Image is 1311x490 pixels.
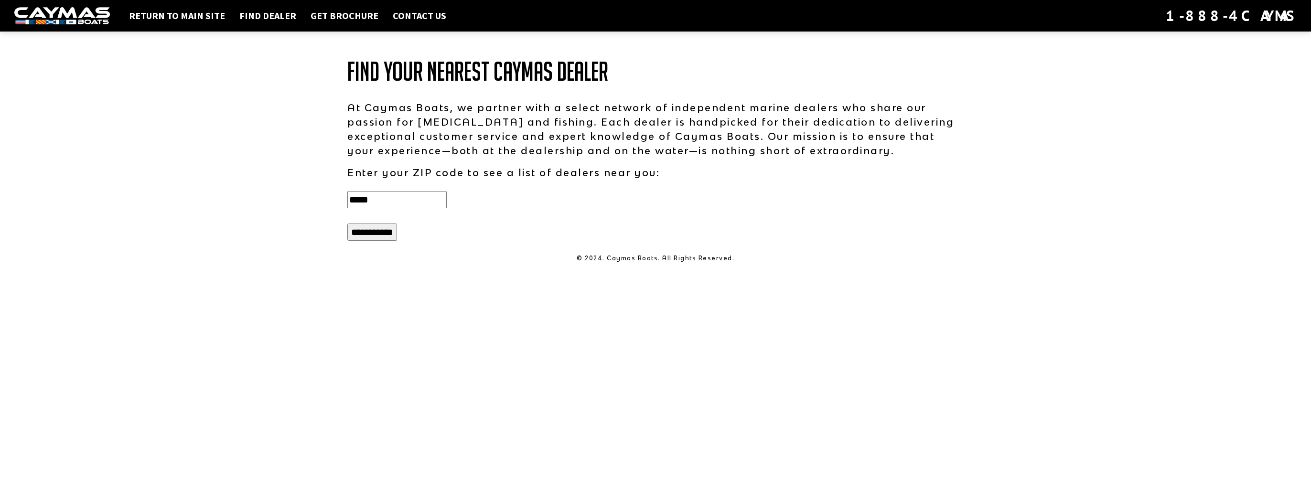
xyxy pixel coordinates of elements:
p: Enter your ZIP code to see a list of dealers near you: [347,165,964,180]
a: Return to main site [124,10,230,22]
h1: Find Your Nearest Caymas Dealer [347,57,964,86]
a: Find Dealer [235,10,301,22]
p: At Caymas Boats, we partner with a select network of independent marine dealers who share our pas... [347,100,964,158]
a: Get Brochure [306,10,383,22]
img: white-logo-c9c8dbefe5ff5ceceb0f0178aa75bf4bb51f6bca0971e226c86eb53dfe498488.png [14,7,110,25]
div: 1-888-4CAYMAS [1166,5,1297,26]
a: Contact Us [388,10,451,22]
p: © 2024. Caymas Boats. All Rights Reserved. [347,254,964,263]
